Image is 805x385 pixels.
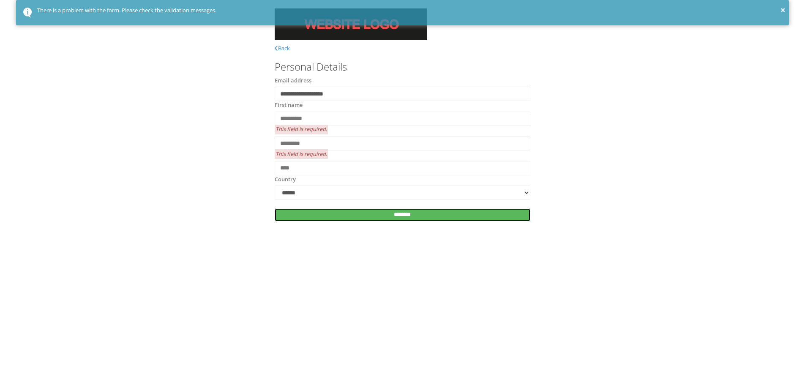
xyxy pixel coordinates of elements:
span: This field is required. [275,149,328,159]
img: logo_orange.svg [14,14,20,20]
div: There is a problem with the form. Please check the validation messages. [37,6,783,15]
label: Country [275,175,296,184]
img: website_grey.svg [14,22,20,29]
span: This field is required. [275,125,328,134]
div: Domain: [DOMAIN_NAME] [22,22,93,29]
button: × [780,4,785,16]
img: tab_domain_overview_orange.svg [23,49,30,56]
img: tab_keywords_by_traffic_grey.svg [84,49,91,56]
div: v 4.0.25 [24,14,41,20]
h3: Personal Details [275,61,530,72]
a: Back [275,44,290,52]
label: Email address [275,76,311,85]
label: First name [275,101,303,109]
div: Domain Overview [32,50,76,55]
div: Keywords by Traffic [93,50,142,55]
